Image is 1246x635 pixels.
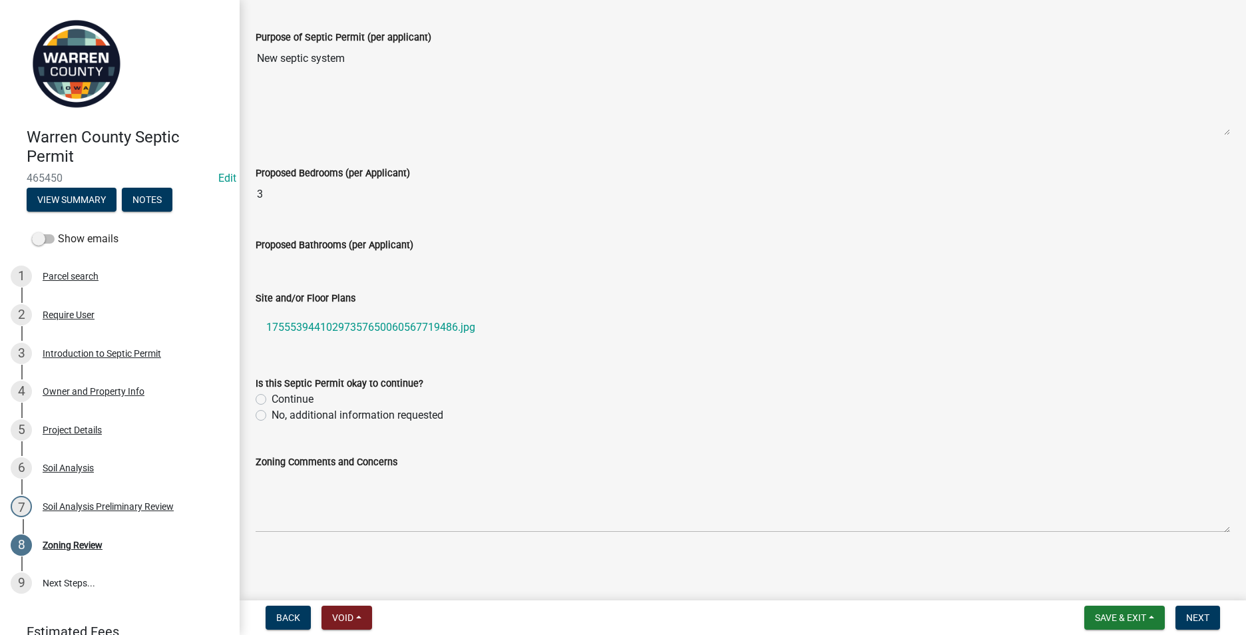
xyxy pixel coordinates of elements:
[122,188,172,212] button: Notes
[256,458,397,467] label: Zoning Comments and Concerns
[11,343,32,364] div: 3
[11,534,32,556] div: 8
[256,379,423,389] label: Is this Septic Permit okay to continue?
[43,540,103,550] div: Zoning Review
[11,419,32,441] div: 5
[27,188,116,212] button: View Summary
[1084,606,1165,630] button: Save & Exit
[43,349,161,358] div: Introduction to Septic Permit
[272,407,443,423] label: No, additional information requested
[1186,612,1209,623] span: Next
[43,502,174,511] div: Soil Analysis Preliminary Review
[122,195,172,206] wm-modal-confirm: Notes
[1095,612,1146,623] span: Save & Exit
[43,425,102,435] div: Project Details
[43,310,95,319] div: Require User
[27,14,126,114] img: Warren County, Iowa
[218,172,236,184] a: Edit
[11,496,32,517] div: 7
[43,387,144,396] div: Owner and Property Info
[11,304,32,325] div: 2
[1175,606,1220,630] button: Next
[27,172,213,184] span: 465450
[266,606,311,630] button: Back
[27,195,116,206] wm-modal-confirm: Summary
[43,272,99,281] div: Parcel search
[32,231,118,247] label: Show emails
[332,612,353,623] span: Void
[276,612,300,623] span: Back
[11,457,32,479] div: 6
[272,391,313,407] label: Continue
[256,33,431,43] label: Purpose of Septic Permit (per applicant)
[256,312,1230,343] a: 17555394410297357650060567719486.jpg
[256,169,410,178] label: Proposed Bedrooms (per Applicant)
[321,606,372,630] button: Void
[11,381,32,402] div: 4
[256,241,413,250] label: Proposed Bathrooms (per Applicant)
[11,572,32,594] div: 9
[43,463,94,473] div: Soil Analysis
[27,128,229,166] h4: Warren County Septic Permit
[218,172,236,184] wm-modal-confirm: Edit Application Number
[256,294,355,304] label: Site and/or Floor Plans
[256,45,1230,136] textarea: New septic system
[11,266,32,287] div: 1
